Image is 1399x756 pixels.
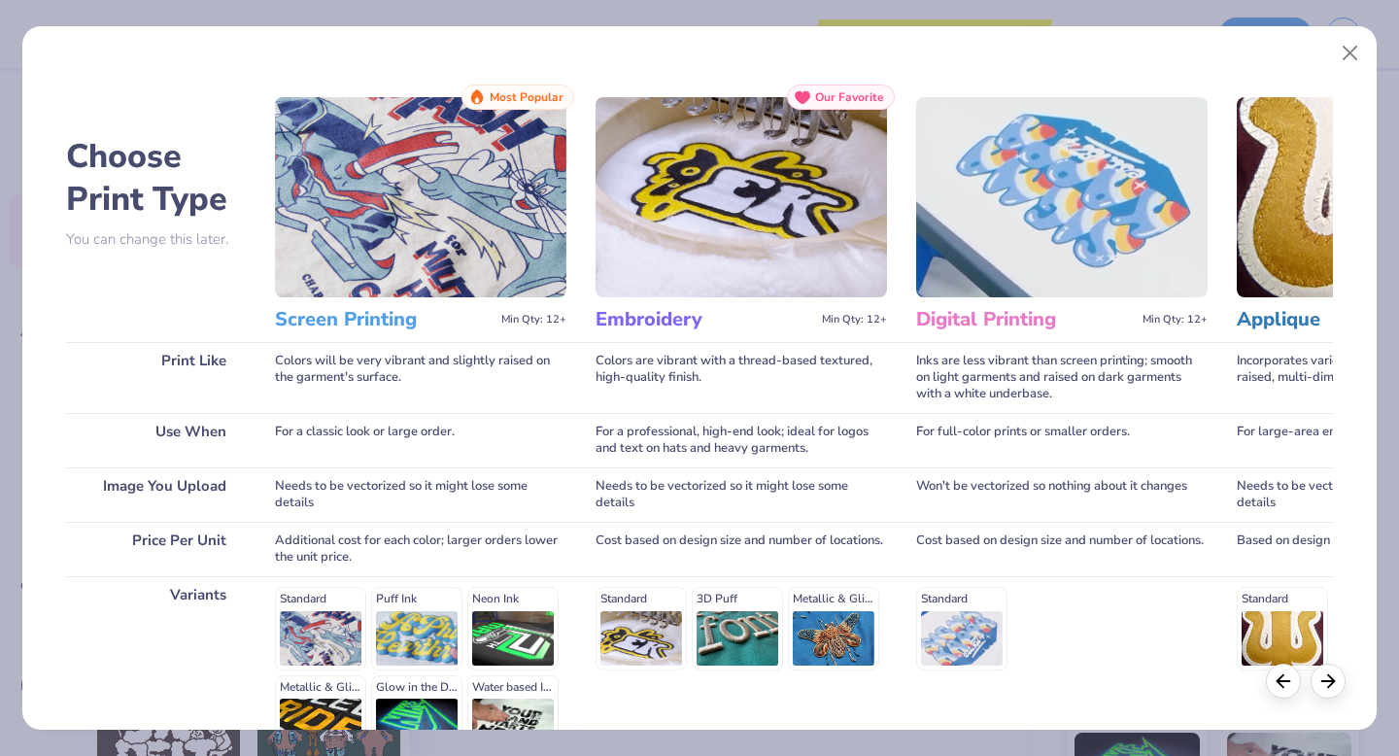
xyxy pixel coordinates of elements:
div: For a classic look or large order. [275,413,566,467]
h3: Screen Printing [275,307,494,332]
div: Use When [66,413,246,467]
button: Close [1332,35,1369,72]
img: Digital Printing [916,97,1208,297]
div: Cost based on design size and number of locations. [916,522,1208,576]
span: Our Favorite [815,90,884,104]
div: Colors are vibrant with a thread-based textured, high-quality finish. [596,342,887,413]
div: Won't be vectorized so nothing about it changes [916,467,1208,522]
div: Price Per Unit [66,522,246,576]
img: Embroidery [596,97,887,297]
div: For full-color prints or smaller orders. [916,413,1208,467]
p: You can change this later. [66,231,246,248]
h3: Embroidery [596,307,814,332]
span: Min Qty: 12+ [501,313,566,326]
div: Needs to be vectorized so it might lose some details [275,467,566,522]
div: Inks are less vibrant than screen printing; smooth on light garments and raised on dark garments ... [916,342,1208,413]
div: Needs to be vectorized so it might lose some details [596,467,887,522]
div: Colors will be very vibrant and slightly raised on the garment's surface. [275,342,566,413]
div: Image You Upload [66,467,246,522]
span: Min Qty: 12+ [822,313,887,326]
img: Screen Printing [275,97,566,297]
div: Additional cost for each color; larger orders lower the unit price. [275,522,566,576]
div: Print Like [66,342,246,413]
h3: Digital Printing [916,307,1135,332]
div: Cost based on design size and number of locations. [596,522,887,576]
span: Min Qty: 12+ [1143,313,1208,326]
span: Most Popular [490,90,563,104]
div: For a professional, high-end look; ideal for logos and text on hats and heavy garments. [596,413,887,467]
h2: Choose Print Type [66,135,246,221]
